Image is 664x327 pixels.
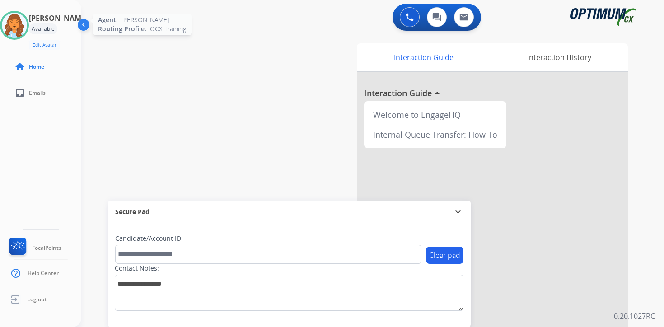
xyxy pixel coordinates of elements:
button: Edit Avatar [29,40,60,50]
span: FocalPoints [32,244,61,252]
label: Candidate/Account ID: [115,234,183,243]
label: Contact Notes: [115,264,159,273]
mat-icon: expand_more [453,206,463,217]
div: Available [29,23,57,34]
img: avatar [2,13,27,38]
span: Secure Pad [115,207,150,216]
span: Routing Profile: [98,24,146,33]
div: Interaction Guide [357,43,490,71]
span: Emails [29,89,46,97]
mat-icon: home [14,61,25,72]
button: Clear pad [426,247,463,264]
a: FocalPoints [7,238,61,258]
h3: [PERSON_NAME] [29,13,88,23]
span: Log out [27,296,47,303]
span: OCX Training [150,24,186,33]
p: 0.20.1027RC [614,311,655,322]
div: Welcome to EngageHQ [368,105,503,125]
mat-icon: inbox [14,88,25,98]
span: Help Center [28,270,59,277]
div: Internal Queue Transfer: How To [368,125,503,145]
span: [PERSON_NAME] [122,15,169,24]
span: Agent: [98,15,118,24]
span: Home [29,63,44,70]
div: Interaction History [490,43,628,71]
